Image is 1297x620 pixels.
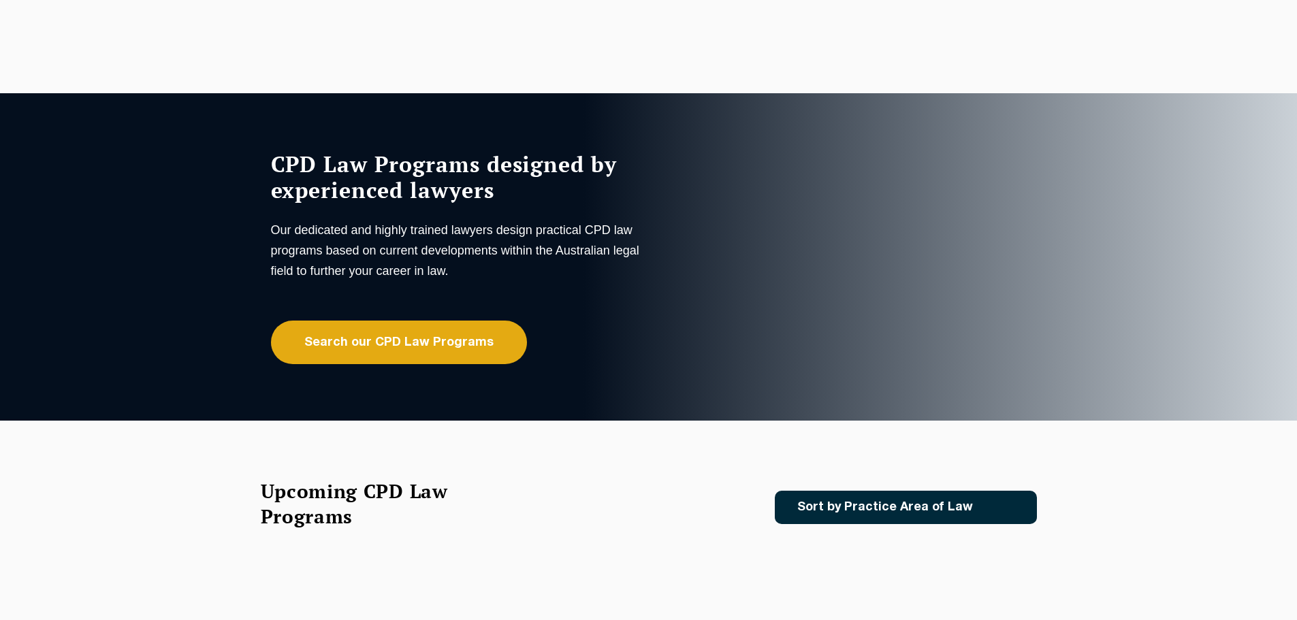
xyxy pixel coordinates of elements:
h2: Upcoming CPD Law Programs [261,478,482,529]
img: Icon [995,502,1010,513]
p: Our dedicated and highly trained lawyers design practical CPD law programs based on current devel... [271,220,645,281]
h1: CPD Law Programs designed by experienced lawyers [271,151,645,203]
a: Search our CPD Law Programs [271,321,527,364]
a: Sort by Practice Area of Law [775,491,1037,524]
